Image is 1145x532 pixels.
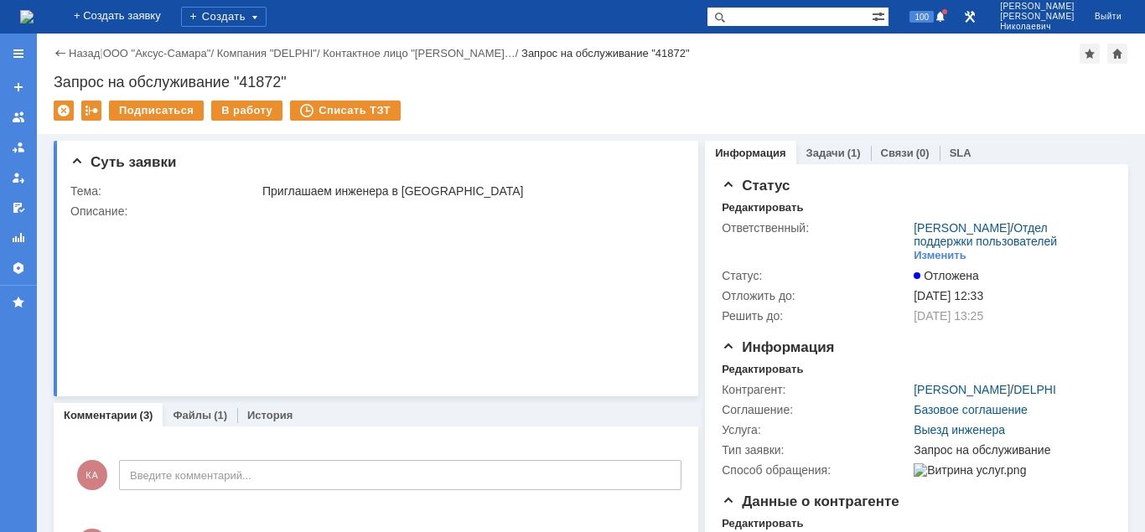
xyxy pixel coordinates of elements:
[323,47,516,59] a: Контактное лицо "[PERSON_NAME]…
[214,409,227,421] div: (1)
[881,147,914,159] a: Связи
[722,309,910,323] div: Решить до:
[5,194,32,221] a: Мои согласования
[722,517,803,530] div: Редактировать
[914,463,1026,477] img: Витрина услуг.png
[914,249,966,262] div: Изменить
[54,74,1128,90] div: Запрос на обслуживание "41872"
[914,269,979,282] span: Отложена
[1080,44,1100,64] div: Добавить в избранное
[5,225,32,251] a: Отчеты
[1000,22,1075,32] span: Николаевич
[722,383,910,396] div: Контрагент:
[5,164,32,191] a: Мои заявки
[217,47,324,59] div: /
[103,47,217,59] div: /
[722,339,834,355] span: Информация
[140,409,153,421] div: (3)
[914,383,1056,396] div: /
[77,460,107,490] span: КА
[70,154,176,170] span: Суть заявки
[54,101,74,121] div: Удалить
[5,74,32,101] a: Создать заявку
[914,423,1005,436] a: Выезд инженера
[64,409,137,421] a: Комментарии
[914,221,1057,248] a: Отдел поддержки пользователей
[1013,383,1056,396] a: DELPHI
[181,7,267,27] div: Создать
[722,403,910,416] div: Соглашение:
[1000,12,1075,22] span: [PERSON_NAME]
[722,423,910,436] div: Услуга:
[70,204,679,218] div: Описание:
[847,147,861,159] div: (1)
[5,255,32,281] a: Настройки
[722,463,910,477] div: Способ обращения:
[950,147,971,159] a: SLA
[722,363,803,376] div: Редактировать
[872,8,889,23] span: Расширенный поиск
[262,184,676,198] div: Приглашаем инженера в [GEOGRAPHIC_DATA]
[806,147,845,159] a: Задачи
[173,409,211,421] a: Файлы
[909,11,934,23] span: 100
[715,147,785,159] a: Информация
[914,289,1104,302] div: [DATE] 12:33
[916,147,930,159] div: (0)
[81,101,101,121] div: Работа с массовостью
[20,10,34,23] img: logo
[960,7,980,27] a: Перейти в интерфейс администратора
[217,47,317,59] a: Компания "DELPHI"
[914,309,983,323] span: [DATE] 13:25
[20,10,34,23] a: Перейти на домашнюю страницу
[5,134,32,161] a: Заявки в моей ответственности
[70,184,259,198] div: Тема:
[5,104,32,131] a: Заявки на командах
[69,47,100,59] a: Назад
[722,269,910,282] div: Статус:
[103,47,211,59] a: ООО "Аксус-Самара"
[722,443,910,457] div: Тип заявки:
[722,201,803,214] div: Редактировать
[247,409,293,421] a: История
[1107,44,1127,64] div: Сделать домашней страницей
[914,221,1010,235] a: [PERSON_NAME]
[722,178,790,194] span: Статус
[914,403,1028,416] a: Базовое соглашение
[521,47,690,59] div: Запрос на обслуживание "41872"
[100,46,102,59] div: |
[914,383,1010,396] a: [PERSON_NAME]
[323,47,521,59] div: /
[722,289,910,302] div: Отложить до:
[722,221,910,235] div: Ответственный:
[722,493,899,509] span: Данные о контрагенте
[1000,2,1075,12] span: [PERSON_NAME]
[914,221,1104,248] div: /
[914,443,1104,457] div: Запрос на обслуживание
